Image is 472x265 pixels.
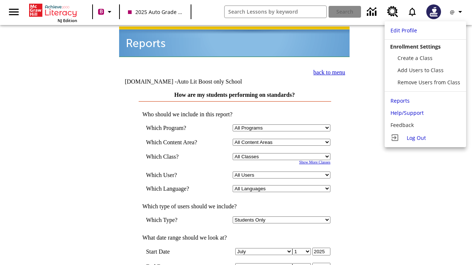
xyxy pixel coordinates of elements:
span: Create a Class [398,54,433,61]
span: Remove Users from Class [398,79,460,86]
span: Add Users to Class [398,67,444,74]
span: Log Out [407,134,426,141]
span: Reports [391,97,410,104]
span: Enrollment Settings [390,43,441,50]
span: Feedback [391,121,414,128]
span: Help/Support [391,109,424,116]
span: Edit Profile [391,27,417,34]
